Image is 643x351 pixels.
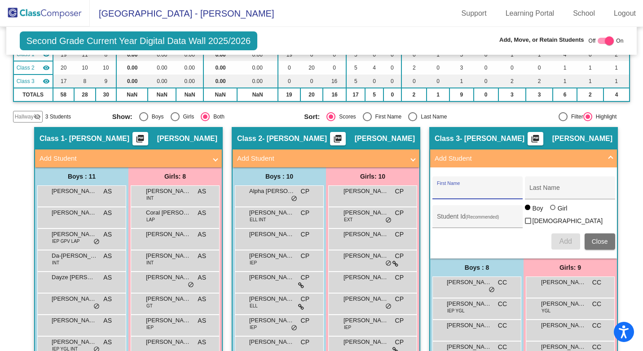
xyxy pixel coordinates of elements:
span: [PERSON_NAME] [541,299,586,308]
td: 16 [323,75,346,88]
td: 6 [553,88,577,101]
td: 2 [526,75,553,88]
span: EXT [344,216,352,223]
td: 0 [278,61,300,75]
td: TOTALS [13,88,53,101]
span: AS [103,251,112,261]
td: 1 [603,61,630,75]
div: Girls: 8 [128,167,222,185]
mat-radio-group: Select an option [112,112,297,121]
span: CC [592,299,601,309]
td: 3 [498,88,526,101]
span: do_not_disturb_alt [188,281,194,289]
td: 10 [74,61,96,75]
span: CP [301,208,309,218]
td: 1 [577,61,603,75]
td: 5 [365,88,383,101]
span: [PERSON_NAME] [146,338,191,347]
span: CP [301,294,309,304]
td: 0 [365,75,383,88]
span: GT [146,303,153,309]
span: Add, Move, or Retain Students [499,35,584,44]
span: YGL [542,307,551,314]
td: 0.00 [148,61,176,75]
td: 4 [365,61,383,75]
td: 20 [53,61,74,75]
span: CC [592,278,601,287]
td: 0 [474,61,498,75]
td: 0.00 [203,61,238,75]
td: 2 [498,75,526,88]
span: IEP [250,259,257,266]
span: [PERSON_NAME] [344,230,388,239]
div: Both [210,113,225,121]
td: 0 [300,75,323,88]
td: Christy Cooper - Cooper [13,75,53,88]
td: 5 [346,75,365,88]
a: Logout [607,6,643,21]
td: 3 [526,88,553,101]
span: INT [146,259,154,266]
button: Print Students Details [330,132,346,145]
span: CP [395,338,404,347]
span: [PERSON_NAME] [344,187,388,196]
span: Dayze [PERSON_NAME] [52,273,97,282]
div: Filter [568,113,583,121]
div: Girls: 10 [326,167,419,185]
mat-icon: visibility [43,78,50,85]
span: [PERSON_NAME] [552,134,612,143]
mat-icon: picture_as_pdf [530,134,541,147]
span: Coral [PERSON_NAME] [146,208,191,217]
span: CP [301,187,309,196]
td: 1 [553,75,577,88]
span: AS [198,316,206,325]
span: Show: [112,113,132,121]
input: Student Id [437,216,518,224]
span: [PERSON_NAME] [249,251,294,260]
td: 1 [427,88,449,101]
span: IEP [344,324,351,331]
span: Off [589,37,596,45]
div: Scores [335,113,356,121]
td: 0.00 [116,61,148,75]
span: AS [103,230,112,239]
span: Second Grade Current Year Digital Data Wall 2025/2026 [20,31,258,50]
span: [DEMOGRAPHIC_DATA] [533,215,603,226]
span: CP [301,251,309,261]
div: Boy [532,204,543,213]
span: [PERSON_NAME] [52,316,97,325]
mat-icon: picture_as_pdf [135,134,145,147]
span: AS [198,251,206,261]
span: do_not_disturb_alt [291,325,297,332]
span: [PERSON_NAME] [52,208,97,217]
td: 1 [449,75,474,88]
span: AS [103,316,112,325]
span: CP [395,187,404,196]
span: IEP [250,324,257,331]
td: 0 [383,88,401,101]
span: [PERSON_NAME] [PERSON_NAME] [344,316,388,325]
span: CP [395,294,404,304]
td: 0.00 [148,75,176,88]
td: 1 [577,75,603,88]
span: CP [301,338,309,347]
td: 0 [474,75,498,88]
mat-panel-title: Add Student [40,154,207,164]
span: [PERSON_NAME] [146,187,191,196]
td: 4 [603,88,630,101]
div: Boys : 8 [430,259,524,276]
span: CC [498,299,507,309]
div: Girls: 9 [524,259,617,276]
span: On [616,37,623,45]
td: 0 [498,61,526,75]
span: [PERSON_NAME] [344,251,388,260]
div: Highlight [592,113,617,121]
button: Print Students Details [528,132,543,145]
mat-panel-title: Add Student [435,154,602,164]
div: Girl [557,204,568,213]
span: [PERSON_NAME] [541,278,586,287]
td: NaN [203,88,238,101]
td: 1 [603,75,630,88]
span: ELL INT [250,216,266,223]
span: [PERSON_NAME] [355,134,415,143]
